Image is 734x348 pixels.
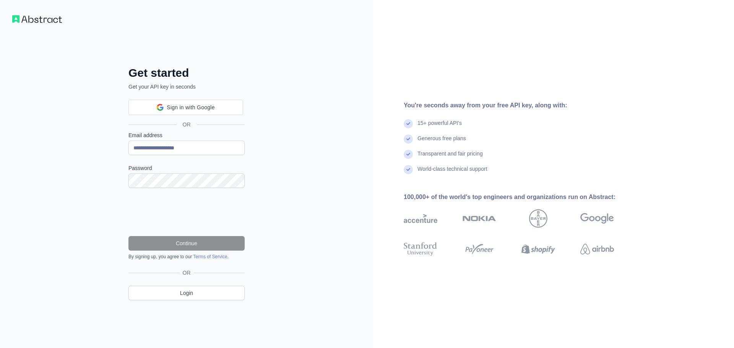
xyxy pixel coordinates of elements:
label: Email address [128,131,245,139]
p: Get your API key in seconds [128,83,245,91]
div: Sign in with Google [128,100,243,115]
img: check mark [404,134,413,144]
img: check mark [404,165,413,174]
a: Login [128,286,245,300]
iframe: reCAPTCHA [128,197,245,227]
div: World-class technical support [417,165,487,180]
span: OR [180,269,194,277]
div: Generous free plans [417,134,466,150]
img: stanford university [404,241,437,257]
span: OR [177,121,197,128]
img: accenture [404,209,437,228]
img: check mark [404,119,413,128]
img: payoneer [463,241,496,257]
img: airbnb [580,241,614,257]
div: 100,000+ of the world's top engineers and organizations run on Abstract: [404,193,638,202]
img: bayer [529,209,547,228]
img: nokia [463,209,496,228]
h2: Get started [128,66,245,80]
div: You're seconds away from your free API key, along with: [404,101,638,110]
button: Continue [128,236,245,251]
a: Terms of Service [193,254,227,259]
img: shopify [521,241,555,257]
div: 15+ powerful API's [417,119,462,134]
div: Transparent and fair pricing [417,150,483,165]
img: google [580,209,614,228]
label: Password [128,164,245,172]
img: Workflow [12,15,62,23]
div: By signing up, you agree to our . [128,254,245,260]
span: Sign in with Google [167,104,214,112]
img: check mark [404,150,413,159]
